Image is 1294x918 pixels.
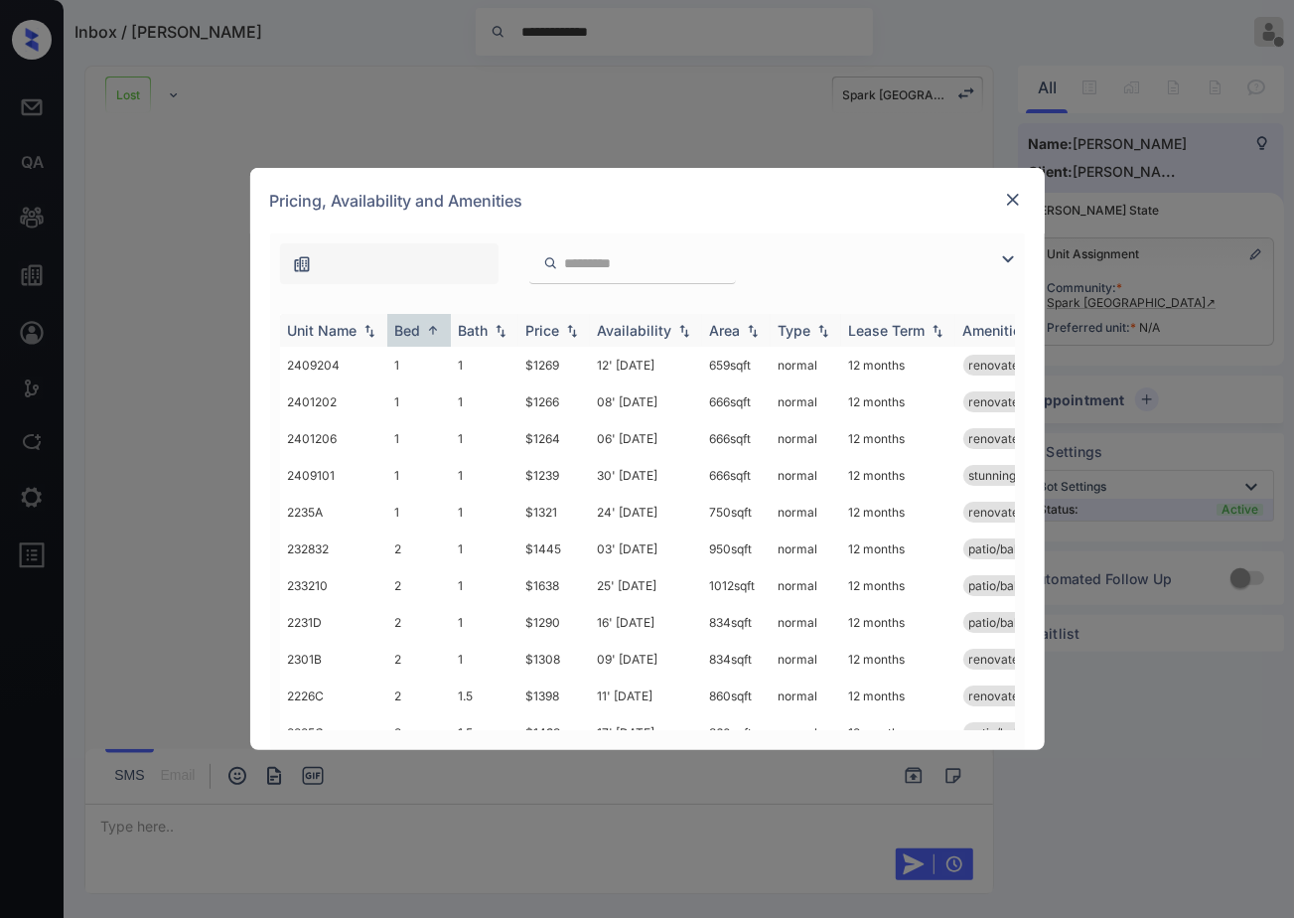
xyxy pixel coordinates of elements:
td: $1638 [518,567,590,604]
img: icon-zuma [996,247,1020,271]
td: 12 months [841,420,955,457]
td: 2401206 [280,420,387,457]
td: normal [771,641,841,678]
td: 1012 sqft [702,567,771,604]
td: 06' [DATE] [590,420,702,457]
img: sorting [562,324,582,338]
td: 2 [387,531,451,567]
td: 2401202 [280,383,387,420]
td: 2235A [280,494,387,531]
td: 12 months [841,347,955,383]
td: normal [771,457,841,494]
img: icon-zuma [292,254,312,274]
td: $1290 [518,604,590,641]
div: Unit Name [288,322,358,339]
td: 1 [451,347,518,383]
img: sorting [928,324,947,338]
td: 03' [DATE] [590,531,702,567]
div: Price [526,322,560,339]
td: 08' [DATE] [590,383,702,420]
td: $1445 [518,531,590,567]
td: 750 sqft [702,494,771,531]
td: 12 months [841,457,955,494]
td: 12 months [841,383,955,420]
td: 860 sqft [702,714,771,751]
td: 12 months [841,567,955,604]
td: normal [771,678,841,714]
td: 666 sqft [702,457,771,494]
span: renovated [969,688,1027,703]
td: 12 months [841,494,955,531]
span: renovated [969,652,1027,667]
td: 1 [451,383,518,420]
div: Bath [459,322,489,339]
td: 2409101 [280,457,387,494]
td: 834 sqft [702,641,771,678]
td: 1 [451,457,518,494]
td: 1 [451,494,518,531]
span: patio/balcony [969,615,1046,630]
td: 1 [387,383,451,420]
td: 12 months [841,531,955,567]
td: 11' [DATE] [590,678,702,714]
td: 1 [451,420,518,457]
td: 860 sqft [702,678,771,714]
span: patio/balcony [969,578,1046,593]
td: 232832 [280,531,387,567]
td: 24' [DATE] [590,494,702,531]
div: Area [710,322,741,339]
td: $1239 [518,457,590,494]
img: close [1003,190,1023,210]
td: normal [771,604,841,641]
td: 2231D [280,604,387,641]
td: 834 sqft [702,604,771,641]
img: sorting [359,324,379,338]
td: $1398 [518,678,590,714]
td: 17' [DATE] [590,714,702,751]
td: 1 [451,604,518,641]
td: normal [771,383,841,420]
div: Bed [395,322,421,339]
td: 16' [DATE] [590,604,702,641]
td: $1266 [518,383,590,420]
td: $1493 [518,714,590,751]
span: renovated [969,505,1027,520]
td: 12 months [841,678,955,714]
td: $1321 [518,494,590,531]
td: normal [771,494,841,531]
td: 1 [387,457,451,494]
td: 1 [387,347,451,383]
td: 1 [451,567,518,604]
td: 950 sqft [702,531,771,567]
img: sorting [491,324,510,338]
span: patio/balcony [969,725,1046,740]
td: 1.5 [451,714,518,751]
td: 659 sqft [702,347,771,383]
td: $1308 [518,641,590,678]
div: Type [779,322,811,339]
span: renovated [969,431,1027,446]
td: normal [771,420,841,457]
td: $1264 [518,420,590,457]
div: Pricing, Availability and Amenities [250,168,1045,233]
td: 2 [387,567,451,604]
span: renovated [969,358,1027,373]
div: Amenities [963,322,1030,339]
td: normal [771,714,841,751]
td: 2226C [280,678,387,714]
td: 2301B [280,641,387,678]
td: normal [771,567,841,604]
td: 12 months [841,641,955,678]
td: 2 [387,641,451,678]
td: 1 [451,641,518,678]
td: normal [771,531,841,567]
td: 666 sqft [702,420,771,457]
div: Lease Term [849,322,926,339]
img: sorting [423,323,443,338]
div: Availability [598,322,672,339]
td: 1 [387,420,451,457]
td: normal [771,347,841,383]
td: 12' [DATE] [590,347,702,383]
td: 2 [387,678,451,714]
td: 12 months [841,714,955,751]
